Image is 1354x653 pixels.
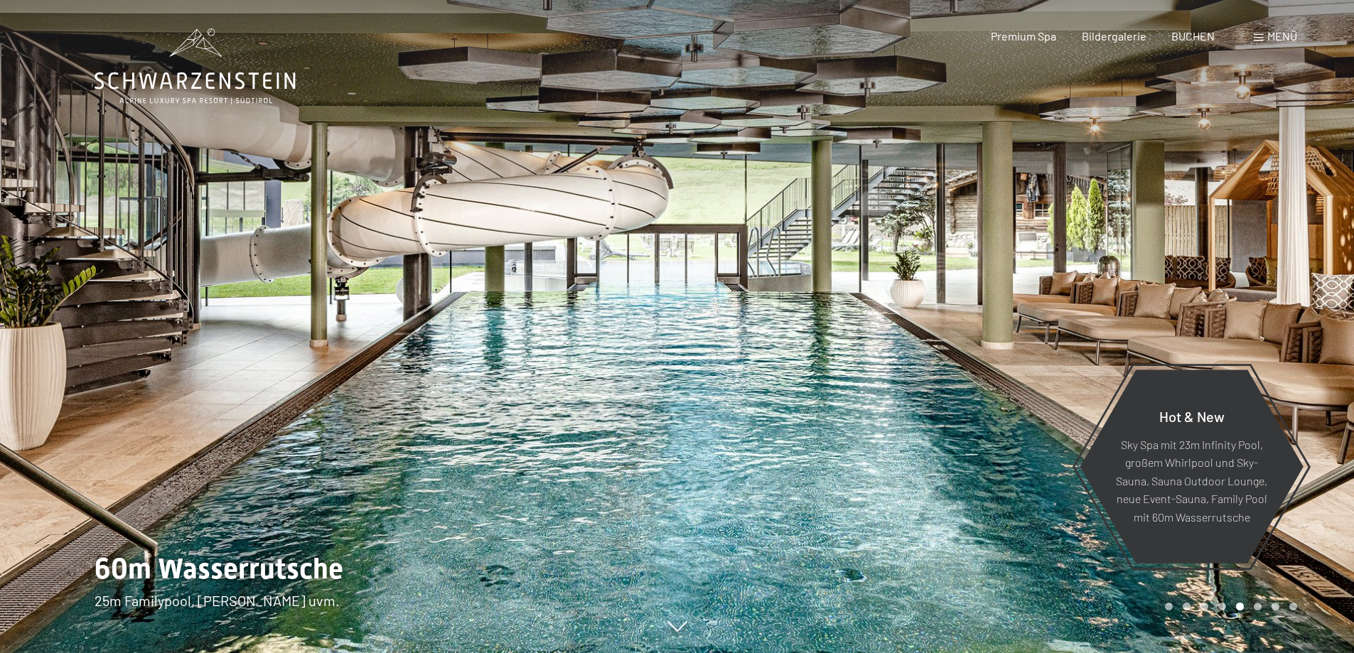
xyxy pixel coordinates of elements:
div: Carousel Page 8 [1289,603,1297,610]
a: BUCHEN [1171,29,1215,43]
div: Carousel Page 6 [1254,603,1262,610]
a: Premium Spa [991,29,1056,43]
a: Hot & New Sky Spa mit 23m Infinity Pool, großem Whirlpool und Sky-Sauna, Sauna Outdoor Lounge, ne... [1079,369,1304,564]
div: Carousel Page 7 [1272,603,1279,610]
span: Menü [1267,29,1297,43]
div: Carousel Page 5 (Current Slide) [1236,603,1244,610]
p: Sky Spa mit 23m Infinity Pool, großem Whirlpool und Sky-Sauna, Sauna Outdoor Lounge, neue Event-S... [1114,435,1269,526]
div: Carousel Page 3 [1200,603,1208,610]
div: Carousel Page 1 [1165,603,1173,610]
div: Carousel Page 2 [1183,603,1191,610]
a: Bildergalerie [1082,29,1146,43]
div: Carousel Page 4 [1218,603,1226,610]
span: Hot & New [1159,407,1225,424]
div: Carousel Pagination [1160,603,1297,610]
